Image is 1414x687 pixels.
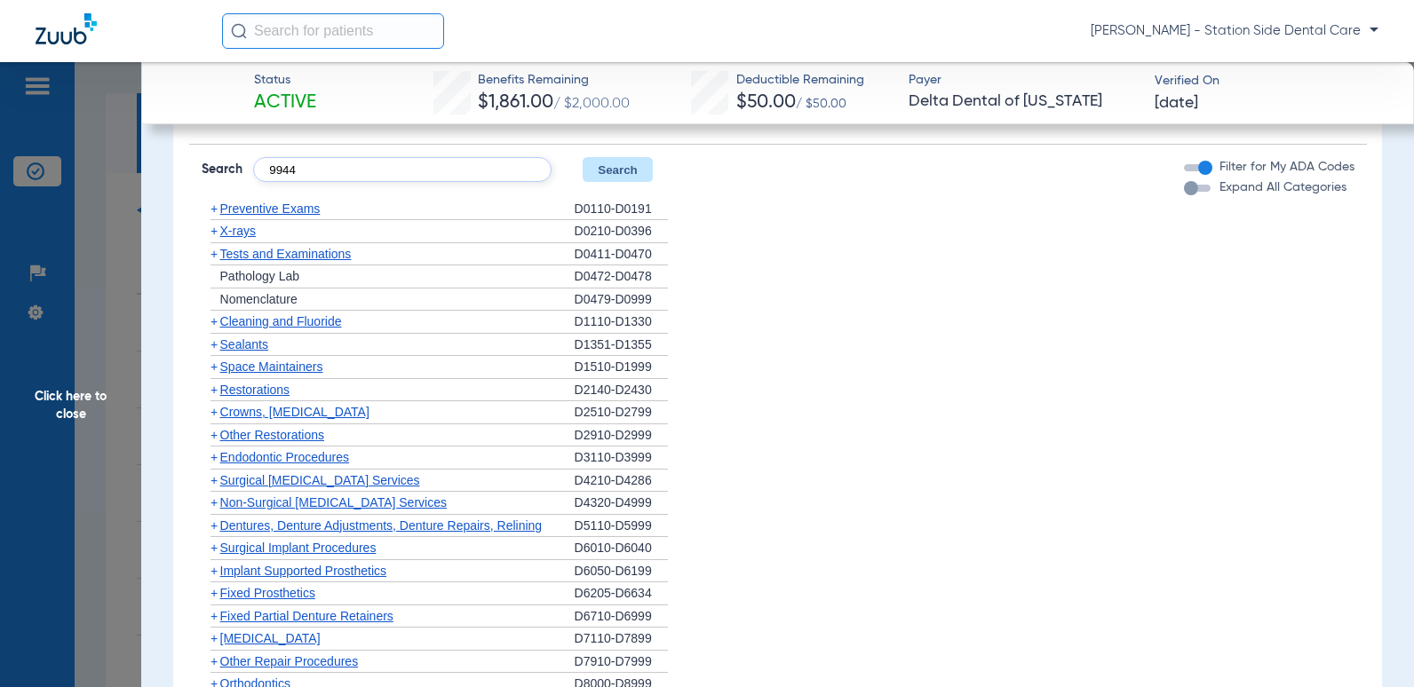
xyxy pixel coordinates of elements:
span: Restorations [220,383,290,397]
span: Benefits Remaining [478,71,630,90]
span: Delta Dental of [US_STATE] [909,91,1140,113]
span: + [211,383,218,397]
div: D7110-D7899 [575,628,668,651]
span: Sealants [220,337,268,351]
div: D2910-D2999 [575,424,668,447]
span: Nomenclature [220,292,298,306]
div: D0472-D0478 [575,265,668,288]
img: Zuub Logo [36,13,97,44]
div: D6710-D6999 [575,605,668,628]
span: Implant Supported Prosthetics [220,564,387,578]
span: Status [254,71,316,90]
div: D0110-D0191 [575,198,668,221]
span: Other Restorations [220,428,325,442]
span: Space Maintainers [220,359,323,374]
span: + [211,428,218,442]
span: Payer [909,71,1140,90]
div: D0479-D0999 [575,288,668,312]
div: D3110-D3999 [575,446,668,470]
span: Expand All Categories [1219,181,1346,193]
span: + [211,224,218,238]
img: Search Icon [231,23,247,39]
span: Verified On [1155,72,1386,91]
span: $1,861.00 [478,93,553,112]
span: Cleaning and Fluoride [220,314,342,328]
div: D4210-D4286 [575,470,668,493]
div: D6205-D6634 [575,582,668,605]
span: Deductible Remaining [736,71,864,90]
label: Filter for My ADA Codes [1216,158,1354,177]
div: D5110-D5999 [575,515,668,538]
div: D4320-D4999 [575,492,668,515]
div: D1110-D1330 [575,311,668,334]
span: + [211,247,218,261]
span: + [211,359,218,374]
span: Dentures, Denture Adjustments, Denture Repairs, Relining [220,518,543,533]
span: Active [254,91,316,115]
span: Other Repair Procedures [220,654,359,668]
span: $50.00 [736,93,796,112]
div: D1510-D1999 [575,356,668,379]
div: D1351-D1355 [575,334,668,357]
span: Tests and Examinations [220,247,352,261]
span: + [211,473,218,487]
span: Pathology Lab [220,269,300,283]
span: + [211,541,218,555]
span: + [211,201,218,216]
span: + [211,450,218,464]
span: + [211,518,218,533]
span: + [211,337,218,351]
div: D0210-D0396 [575,220,668,243]
span: + [211,314,218,328]
span: + [211,495,218,509]
input: Search by ADA code or keyword… [253,157,552,182]
span: + [211,609,218,623]
span: Crowns, [MEDICAL_DATA] [220,405,369,419]
span: + [211,631,218,645]
span: Surgical [MEDICAL_DATA] Services [220,473,420,487]
span: + [211,564,218,578]
span: X-rays [220,224,256,238]
div: D6010-D6040 [575,537,668,560]
span: Fixed Prosthetics [220,586,315,600]
div: D0411-D0470 [575,243,668,266]
div: D6050-D6199 [575,560,668,583]
span: / $2,000.00 [553,97,630,111]
div: D2510-D2799 [575,401,668,424]
span: Surgical Implant Procedures [220,541,377,555]
span: [DATE] [1155,92,1198,114]
span: Fixed Partial Denture Retainers [220,609,393,623]
button: Search [583,157,653,182]
span: Preventive Exams [220,201,321,216]
span: [MEDICAL_DATA] [220,631,321,645]
span: / $50.00 [796,98,846,110]
span: Search [202,161,242,178]
input: Search for patients [222,13,444,49]
span: + [211,405,218,419]
span: Non-Surgical [MEDICAL_DATA] Services [220,495,447,509]
div: D2140-D2430 [575,379,668,402]
span: + [211,654,218,668]
span: Endodontic Procedures [220,450,350,464]
span: + [211,586,218,600]
span: [PERSON_NAME] - Station Side Dental Care [1091,22,1378,40]
div: D7910-D7999 [575,651,668,674]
